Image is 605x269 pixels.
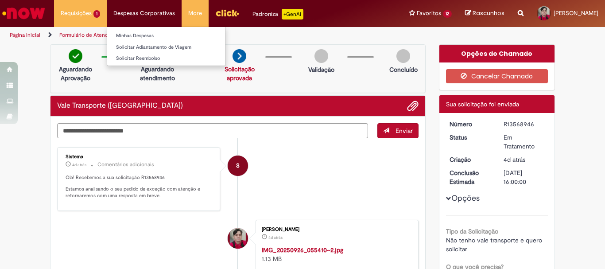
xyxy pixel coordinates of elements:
div: Sistema [66,154,213,160]
h2: Vale Transporte (VT) Histórico de tíquete [57,102,183,110]
time: 26/09/2025 06:41:09 [504,156,525,164]
a: Rascunhos [465,9,504,18]
a: Formulário de Atendimento [59,31,125,39]
img: img-circle-grey.png [396,49,410,63]
div: [PERSON_NAME] [262,227,409,232]
div: 26/09/2025 06:41:09 [504,155,545,164]
img: ServiceNow [1,4,47,22]
b: Tipo da Solicitação [446,227,498,235]
dt: Status [443,133,497,142]
img: img-circle-grey.png [314,49,328,63]
span: 4d atrás [504,156,525,164]
button: Cancelar Chamado [446,69,548,83]
span: Favoritos [417,9,441,18]
p: Validação [308,65,334,74]
dt: Criação [443,155,497,164]
p: Aguardando atendimento [136,65,179,82]
div: 1.13 MB [262,246,409,263]
span: Sua solicitação foi enviada [446,100,519,108]
img: check-circle-green.png [69,49,82,63]
div: Lua Kessiano Da Silva [228,228,248,249]
span: Rascunhos [473,9,504,17]
a: IMG_20250926_055410~2.jpg [262,246,343,254]
img: click_logo_yellow_360x200.png [215,6,239,19]
a: Solicitação aprovada [225,65,255,82]
span: [PERSON_NAME] [554,9,598,17]
button: Enviar [377,123,419,138]
time: 26/09/2025 06:40:17 [268,235,283,240]
ul: Trilhas de página [7,27,397,43]
span: More [188,9,202,18]
p: +GenAi [282,9,303,19]
span: 4d atrás [268,235,283,240]
button: Adicionar anexos [407,100,419,112]
a: Minhas Despesas [107,31,225,41]
p: Estamos analisando o seu pedido de exceção com atenção e retornaremos com uma resposta em breve. [66,186,213,199]
span: 12 [443,10,452,18]
a: Solicitar Adiantamento de Viagem [107,43,225,52]
dt: Conclusão Estimada [443,168,497,186]
div: Em Tratamento [504,133,545,151]
textarea: Digite sua mensagem aqui... [57,123,368,138]
time: 26/09/2025 06:41:14 [72,162,86,168]
span: Não tenho vale transporte e quero solicitar [446,236,544,253]
div: Opções do Chamado [439,45,555,62]
span: 1 [93,10,100,18]
span: Despesas Corporativas [113,9,175,18]
span: Enviar [396,127,413,135]
span: 4d atrás [72,162,86,168]
div: R13568946 [504,120,545,129]
p: Concluído [389,65,418,74]
span: S [236,155,240,176]
p: Aguardando Aprovação [54,65,97,82]
div: System [228,156,248,176]
p: Olá! Recebemos a sua solicitação R13568946 [66,174,213,181]
span: Requisições [61,9,92,18]
div: [DATE] 16:00:00 [504,168,545,186]
img: arrow-next.png [233,49,246,63]
dt: Número [443,120,497,129]
div: Padroniza [252,9,303,19]
small: Comentários adicionais [97,161,154,168]
a: Solicitar Reembolso [107,54,225,63]
a: Página inicial [10,31,40,39]
ul: Despesas Corporativas [107,27,226,66]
